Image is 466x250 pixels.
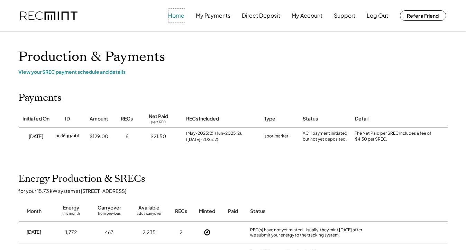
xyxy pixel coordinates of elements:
[250,208,368,215] div: Status
[265,133,289,140] div: spot market
[151,133,166,140] div: $21.50
[186,130,258,143] div: (May-2025: 2), (Jun-2025: 2), ([DATE]-2025: 2)
[63,211,80,218] div: this month
[29,133,43,140] div: [DATE]
[90,115,108,122] div: Amount
[292,9,323,23] button: My Account
[19,92,62,104] h2: Payments
[63,204,80,211] div: Energy
[19,188,455,194] div: for your 15.73 kW system at [STREET_ADDRESS]
[121,115,133,122] div: RECs
[22,115,49,122] div: Initiated On
[334,9,356,23] button: Support
[66,229,77,236] div: 1,772
[228,208,238,215] div: Paid
[55,133,80,140] div: pc36qgzubf
[90,133,108,140] div: $129.00
[367,9,389,23] button: Log Out
[149,113,168,120] div: Net Paid
[98,211,121,218] div: from previous
[105,229,114,236] div: 463
[20,11,77,20] img: recmint-logotype%403x.png
[175,208,187,215] div: RECs
[19,69,448,75] div: View your SREC payment schedule and details
[250,227,368,238] div: REC(s) have not yet minted. Usually, they mint [DATE] after we submit your energy to the tracking...
[126,133,128,140] div: 6
[186,115,219,122] div: RECs Included
[151,120,166,125] div: per SREC
[242,9,281,23] button: Direct Deposit
[65,115,70,122] div: ID
[139,204,160,211] div: Available
[27,229,42,235] div: [DATE]
[27,208,42,215] div: Month
[303,131,348,142] div: ACH payment initiated but not yet deposited.
[196,9,231,23] button: My Payments
[400,10,446,21] button: Refer a Friend
[265,115,276,122] div: Type
[137,211,162,218] div: adds carryover
[199,208,215,215] div: Minted
[202,227,212,238] button: Not Yet Minted
[98,204,121,211] div: Carryover
[143,229,156,236] div: 2,235
[355,131,435,142] div: The Net Paid per SREC includes a fee of $4.50 per SREC.
[19,173,146,185] h2: Energy Production & SRECs
[303,115,318,122] div: Status
[180,229,183,236] div: 2
[168,9,185,23] button: Home
[19,49,448,65] h1: Production & Payments
[355,115,369,122] div: Detail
